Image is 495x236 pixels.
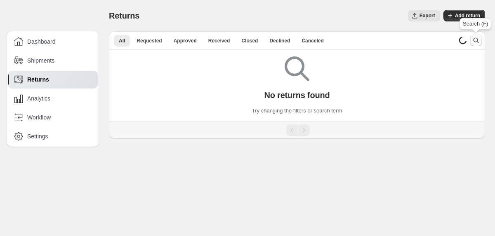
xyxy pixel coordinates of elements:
[408,10,440,21] button: Export
[269,37,290,44] span: Declined
[264,90,330,100] p: No returns found
[285,56,309,81] img: Empty search results
[420,12,435,19] span: Export
[27,75,49,84] span: Returns
[443,10,485,21] button: Add return
[109,122,485,138] nav: Pagination
[27,37,56,46] span: Dashboard
[119,37,125,44] span: All
[302,37,323,44] span: Canceled
[27,113,51,122] span: Workflow
[174,37,197,44] span: Approved
[470,35,482,46] button: Search and filter results
[109,11,139,20] span: Returns
[27,94,50,103] span: Analytics
[27,56,54,65] span: Shipments
[137,37,162,44] span: Requested
[252,107,342,115] p: Try changing the filters or search term
[455,12,480,19] span: Add return
[208,37,230,44] span: Received
[27,132,48,140] span: Settings
[241,37,258,44] span: Closed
